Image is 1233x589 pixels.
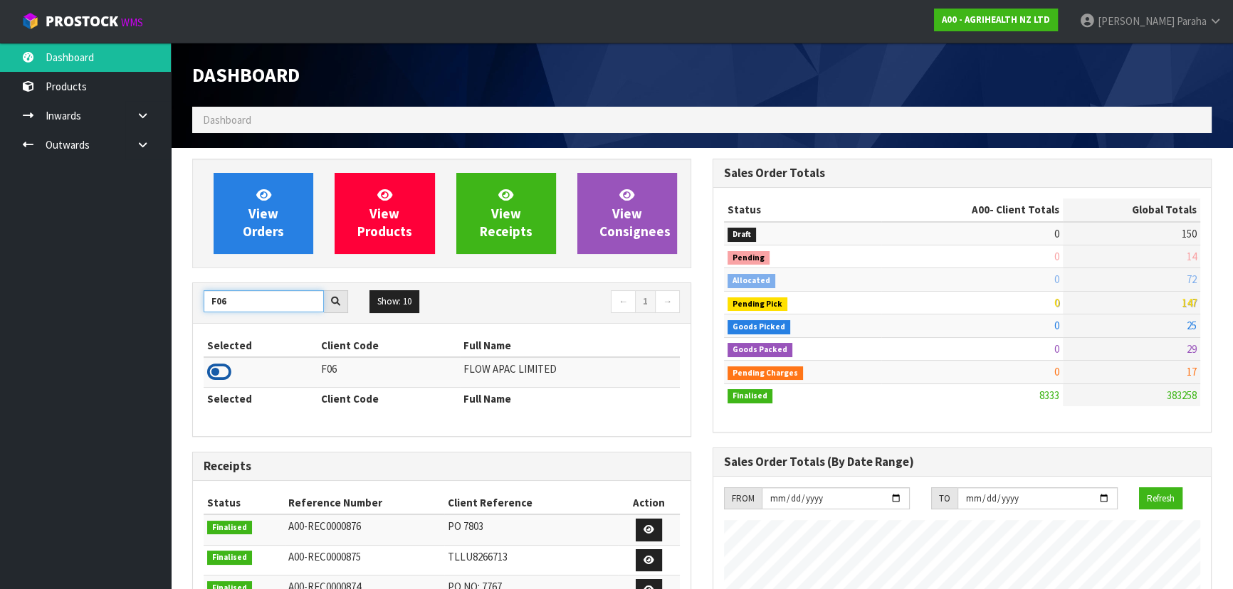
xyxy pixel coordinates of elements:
a: ViewOrders [214,173,313,254]
th: Selected [204,388,318,410]
td: F06 [318,357,460,388]
h3: Sales Order Totals (By Date Range) [724,455,1200,469]
span: 25 [1187,319,1197,332]
th: Status [724,198,881,221]
span: ProStock [46,12,118,31]
nav: Page navigation [453,290,681,315]
span: 0 [1054,319,1059,332]
span: A00-REC0000876 [288,519,361,533]
th: Client Code [318,388,460,410]
a: ← [611,290,636,313]
span: Goods Packed [728,343,792,357]
span: 0 [1054,342,1059,356]
div: TO [931,487,957,510]
span: 72 [1187,272,1197,286]
strong: A00 - AGRIHEALTH NZ LTD [942,14,1050,26]
th: Full Name [460,388,680,410]
a: A00 - AGRIHEALTH NZ LTD [934,9,1058,31]
th: Client Reference [444,492,618,514]
input: Search clients [204,290,324,312]
button: Refresh [1139,487,1182,510]
span: PO 7803 [448,519,483,533]
span: Finalised [207,521,252,535]
span: Dashboard [203,113,251,127]
span: View Products [357,186,412,240]
span: A00-REC0000875 [288,550,361,563]
span: 0 [1054,250,1059,263]
small: WMS [121,16,143,29]
h3: Sales Order Totals [724,166,1200,180]
a: → [655,290,680,313]
span: 0 [1054,365,1059,378]
h3: Receipts [204,460,680,473]
span: View Receipts [480,186,532,240]
span: 0 [1054,272,1059,286]
span: Pending [728,251,770,265]
a: ViewReceipts [456,173,556,254]
span: TLLU8266713 [448,550,508,563]
th: Global Totals [1063,198,1200,221]
span: Draft [728,228,756,242]
span: Pending Pick [728,297,787,312]
th: Action [618,492,680,514]
span: 383258 [1167,388,1197,402]
a: ViewProducts [335,173,434,254]
th: - Client Totals [881,198,1063,221]
span: Goods Picked [728,320,790,334]
th: Full Name [460,334,680,357]
div: FROM [724,487,762,510]
span: 0 [1054,296,1059,309]
th: Reference Number [285,492,444,514]
th: Status [204,492,285,514]
span: 29 [1187,342,1197,356]
span: Finalised [728,389,772,403]
th: Selected [204,334,318,357]
a: ViewConsignees [577,173,677,254]
span: A00 [972,203,990,216]
th: Client Code [318,334,460,357]
span: 17 [1187,365,1197,378]
span: Allocated [728,274,775,288]
td: FLOW APAC LIMITED [460,357,680,388]
span: Pending Charges [728,366,803,381]
span: [PERSON_NAME] [1098,14,1175,28]
span: Paraha [1177,14,1207,28]
span: 147 [1182,296,1197,309]
img: cube-alt.png [21,12,39,30]
a: 1 [635,290,656,313]
button: Show: 10 [369,290,419,313]
span: View Orders [243,186,284,240]
span: Dashboard [192,63,300,87]
span: 0 [1054,227,1059,240]
span: Finalised [207,551,252,565]
span: View Consignees [599,186,671,240]
span: 150 [1182,227,1197,240]
span: 8333 [1039,388,1059,402]
span: 14 [1187,250,1197,263]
